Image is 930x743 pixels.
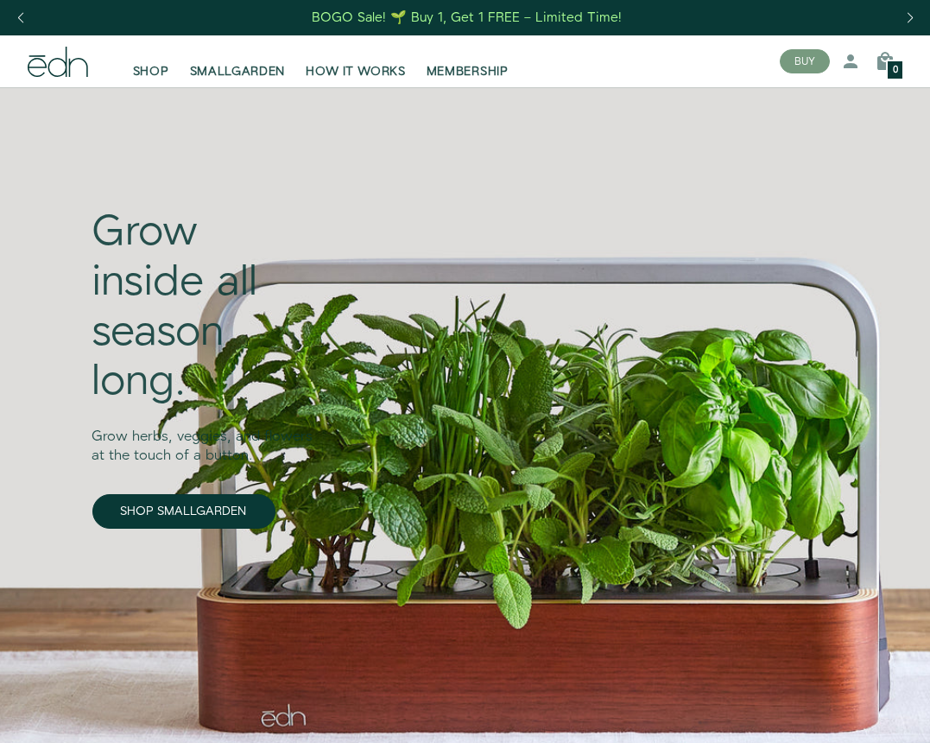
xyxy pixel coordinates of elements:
span: SMALLGARDEN [190,63,286,80]
iframe: Opens a widget where you can find more information [795,691,913,734]
button: BUY [780,49,830,73]
span: HOW IT WORKS [306,63,405,80]
a: SHOP [123,42,180,80]
a: HOW IT WORKS [295,42,415,80]
span: MEMBERSHIP [427,63,509,80]
span: 0 [893,66,898,75]
div: BOGO Sale! 🌱 Buy 1, Get 1 FREE – Limited Time! [312,9,622,27]
span: SHOP [133,63,169,80]
a: SHOP SMALLGARDEN [92,494,275,529]
a: BOGO Sale! 🌱 Buy 1, Get 1 FREE – Limited Time! [310,4,623,31]
a: MEMBERSHIP [416,42,519,80]
div: Grow inside all season long. [92,208,318,407]
div: Grow herbs, veggies, and flowers at the touch of a button. [92,408,318,467]
a: SMALLGARDEN [180,42,296,80]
